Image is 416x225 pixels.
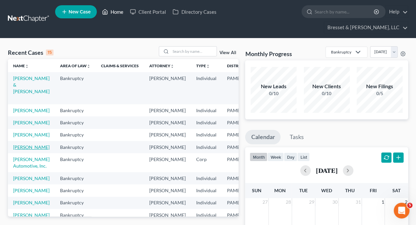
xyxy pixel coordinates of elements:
th: Claims & Services [96,59,144,72]
span: 5 [407,203,412,208]
span: 29 [308,198,315,206]
a: Area of Lawunfold_more [60,63,91,68]
span: 30 [332,198,338,206]
td: PAMB [222,172,254,184]
div: 0/10 [304,90,350,97]
span: Wed [321,188,332,193]
span: Thu [345,188,355,193]
td: [PERSON_NAME] [144,209,191,221]
td: [PERSON_NAME] [144,116,191,129]
td: Bankruptcy [55,129,96,141]
div: 15 [46,50,53,55]
td: Bankruptcy [55,72,96,104]
td: Individual [191,116,222,129]
span: 27 [262,198,268,206]
a: Attorneyunfold_more [149,63,174,68]
span: 1 [381,198,385,206]
td: Corp [191,153,222,172]
td: PAMB [222,184,254,196]
a: Directory Cases [169,6,219,18]
td: Individual [191,184,222,196]
a: [PERSON_NAME] [13,188,50,193]
td: [PERSON_NAME] [144,141,191,153]
td: Individual [191,129,222,141]
td: Bankruptcy [55,197,96,209]
i: unfold_more [87,64,91,68]
td: Bankruptcy [55,116,96,129]
td: [PERSON_NAME] [144,172,191,184]
span: Tue [299,188,308,193]
a: [PERSON_NAME] [13,120,50,125]
i: unfold_more [25,64,29,68]
td: [PERSON_NAME] [144,153,191,172]
a: Client Portal [127,6,169,18]
a: Calendar [245,130,281,144]
span: 31 [355,198,362,206]
a: [PERSON_NAME] & [PERSON_NAME] [13,75,50,94]
input: Search by name... [171,47,217,56]
div: New Clients [304,83,350,90]
div: 0/10 [251,90,297,97]
button: list [297,153,310,161]
td: Bankruptcy [55,104,96,116]
td: [PERSON_NAME] [144,184,191,196]
a: [PERSON_NAME] [13,144,50,150]
td: Individual [191,104,222,116]
td: Bankruptcy [55,209,96,221]
td: [PERSON_NAME] [144,197,191,209]
iframe: Intercom live chat [394,203,409,218]
td: PAMB [222,153,254,172]
td: PAMB [222,141,254,153]
div: 0/5 [357,90,403,97]
a: [PERSON_NAME] [13,132,50,137]
td: Bankruptcy [55,153,96,172]
a: Districtunfold_more [227,63,249,68]
td: PAMB [222,209,254,221]
a: [PERSON_NAME] Automotive, Inc. [13,156,50,169]
td: Bankruptcy [55,141,96,153]
a: [PERSON_NAME] [13,212,50,218]
a: Typeunfold_more [196,63,210,68]
button: month [250,153,267,161]
a: Help [386,6,408,18]
div: Bankruptcy [331,49,351,55]
div: Recent Cases [8,49,53,56]
td: PAMB [222,129,254,141]
span: Fri [370,188,377,193]
span: Sat [392,188,401,193]
input: Search by name... [315,6,375,18]
td: Bankruptcy [55,184,96,196]
div: New Leads [251,83,297,90]
a: Nameunfold_more [13,63,29,68]
td: Individual [191,197,222,209]
td: Bankruptcy [55,172,96,184]
h2: [DATE] [316,167,338,174]
td: PAMB [222,197,254,209]
a: [PERSON_NAME] [13,108,50,113]
td: PAMB [222,72,254,104]
td: [PERSON_NAME] [144,129,191,141]
a: View All [219,51,236,55]
td: PAMB [222,116,254,129]
i: unfold_more [206,64,210,68]
a: [PERSON_NAME] [13,200,50,205]
td: PAMB [222,104,254,116]
span: Sun [252,188,261,193]
i: unfold_more [170,64,174,68]
h3: Monthly Progress [245,50,292,58]
a: Home [99,6,127,18]
td: Individual [191,209,222,221]
span: Mon [274,188,286,193]
td: [PERSON_NAME] [144,72,191,104]
td: Individual [191,72,222,104]
a: [PERSON_NAME] [13,175,50,181]
a: Tasks [283,130,309,144]
td: [PERSON_NAME] [144,104,191,116]
a: Bresset & [PERSON_NAME], LLC [324,22,408,33]
button: day [284,153,297,161]
button: week [267,153,284,161]
td: Individual [191,141,222,153]
span: New Case [69,10,91,14]
td: Individual [191,172,222,184]
span: 28 [285,198,292,206]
